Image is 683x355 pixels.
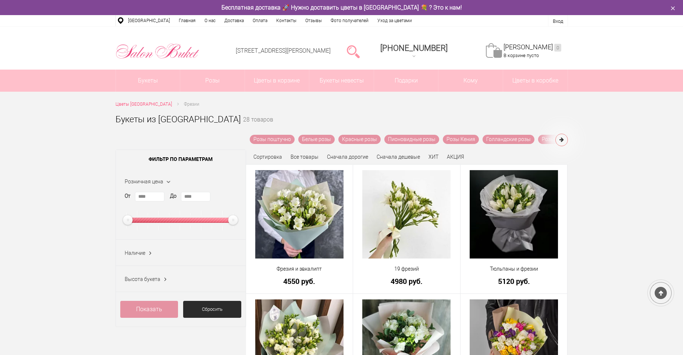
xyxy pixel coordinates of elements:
a: 4550 руб. [251,277,348,285]
a: О нас [200,15,220,26]
a: Отзывы [301,15,326,26]
span: В корзине пусто [504,53,539,58]
a: Все товары [291,154,319,160]
span: [PHONE_NUMBER] [380,43,448,53]
a: Фото получателей [326,15,373,26]
a: Сбросить [183,301,241,318]
a: Розы Эквадор [538,135,580,144]
a: Пионовидные розы [384,135,439,144]
span: Наличие [125,250,145,256]
a: Вход [553,18,563,24]
a: Розы Кения [443,135,479,144]
span: Сортировка [253,154,282,160]
a: Фрезия и эвкалипт [251,265,348,273]
a: 5120 руб. [465,277,563,285]
a: Сначала дешевые [377,154,420,160]
h1: Букеты из [GEOGRAPHIC_DATA] [115,113,241,126]
a: АКЦИЯ [447,154,464,160]
a: 19 фрезий [358,265,455,273]
label: От [125,192,131,200]
span: Высота букета [125,276,160,282]
a: Контакты [272,15,301,26]
a: Букеты невесты [309,70,374,92]
a: Подарки [374,70,438,92]
span: Розничная цена [125,179,163,184]
a: Тюльпаны и фрезии [465,265,563,273]
a: Доставка [220,15,248,26]
ins: 0 [554,44,561,52]
span: Фрезии [184,102,199,107]
a: Цветы в корзине [245,70,309,92]
a: Розы поштучно [250,135,295,144]
a: Красные розы [338,135,381,144]
span: Фильтр по параметрам [116,150,246,168]
span: Цветы [GEOGRAPHIC_DATA] [115,102,172,107]
a: [STREET_ADDRESS][PERSON_NAME] [236,47,331,54]
img: Фрезия и эвкалипт [255,170,344,259]
a: 4980 руб. [358,277,455,285]
a: ХИТ [428,154,438,160]
a: Голландские розы [483,135,534,144]
a: Показать [120,301,178,318]
a: Уход за цветами [373,15,416,26]
a: Цветы в коробке [503,70,568,92]
a: Оплата [248,15,272,26]
img: Тюльпаны и фрезии [470,170,558,259]
a: Сначала дорогие [327,154,368,160]
img: Цветы Нижний Новгород [115,42,200,61]
a: Розы [180,70,245,92]
a: [GEOGRAPHIC_DATA] [124,15,174,26]
div: Бесплатная доставка 🚀 Нужно доставить цветы в [GEOGRAPHIC_DATA] 💐 ? Это к нам! [110,4,573,11]
span: Кому [438,70,503,92]
a: Цветы [GEOGRAPHIC_DATA] [115,101,172,108]
img: 19 фрезий [362,170,451,259]
a: [PERSON_NAME] [504,43,561,52]
small: 28 товаров [243,117,273,135]
label: До [170,192,177,200]
a: Главная [174,15,200,26]
a: Белые розы [298,135,335,144]
a: [PHONE_NUMBER] [376,41,452,62]
a: Букеты [116,70,180,92]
